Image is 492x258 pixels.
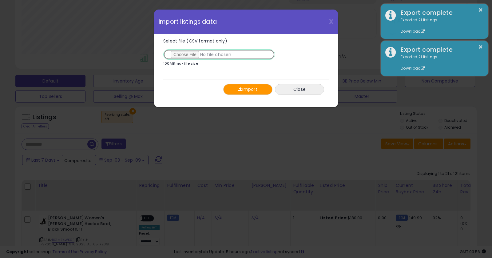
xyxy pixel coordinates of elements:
[223,84,272,95] button: Import
[396,45,484,54] div: Export complete
[401,66,425,71] a: Download
[478,43,483,51] button: ×
[163,62,198,65] p: 100MB max file size
[396,54,484,71] div: Exported 21 listings.
[163,38,227,44] span: Select file (CSV format only)
[401,29,425,34] a: Download
[396,8,484,17] div: Export complete
[396,17,484,34] div: Exported 21 listings.
[275,84,324,95] button: Close
[159,19,217,25] span: Import listings data
[478,6,483,14] button: ×
[329,17,333,26] span: X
